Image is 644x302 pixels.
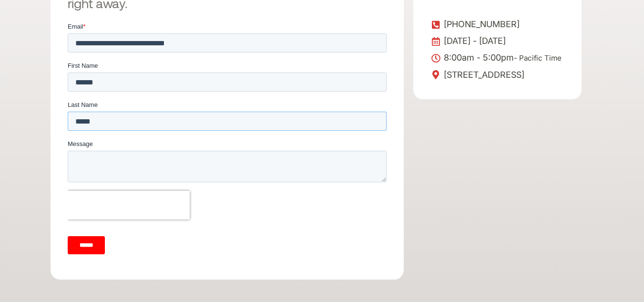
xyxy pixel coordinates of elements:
[514,53,562,62] span: - Pacific Time
[441,34,506,48] span: [DATE] - [DATE]
[430,17,564,31] a: [PHONE_NUMBER]
[441,51,562,65] span: 8:00am - 5:00pm
[441,17,520,31] span: [PHONE_NUMBER]
[441,68,524,82] span: [STREET_ADDRESS]
[68,22,387,262] iframe: Form 0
